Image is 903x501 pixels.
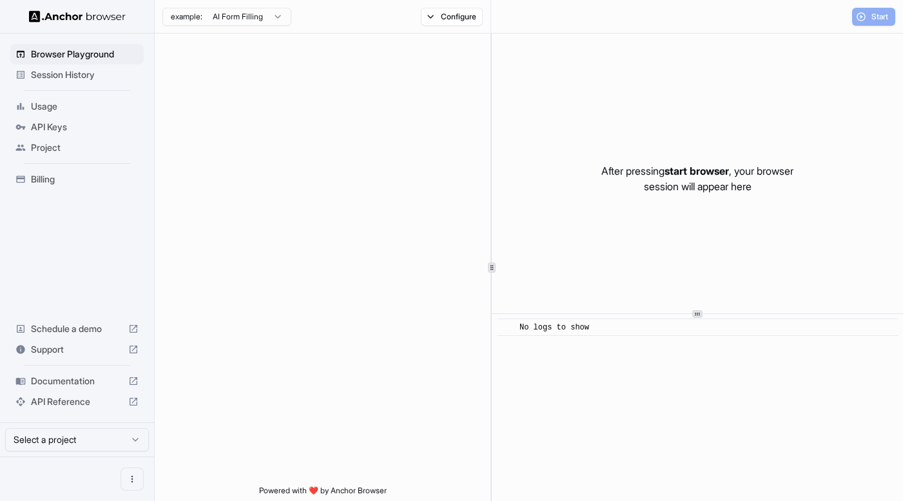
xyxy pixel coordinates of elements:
button: Configure [421,8,483,26]
span: Powered with ❤️ by Anchor Browser [259,486,387,501]
span: API Keys [31,121,139,133]
span: Project [31,141,139,154]
span: example: [171,12,202,22]
div: Schedule a demo [10,319,144,339]
div: Billing [10,169,144,190]
img: Anchor Logo [29,10,126,23]
span: ​ [503,321,510,334]
span: Billing [31,173,139,186]
div: API Reference [10,391,144,412]
span: Browser Playground [31,48,139,61]
div: Browser Playground [10,44,144,64]
div: Documentation [10,371,144,391]
span: No logs to show [519,323,589,332]
button: Open menu [121,467,144,491]
span: Usage [31,100,139,113]
span: Support [31,343,123,356]
span: Documentation [31,375,123,388]
p: After pressing , your browser session will appear here [601,163,793,194]
div: Usage [10,96,144,117]
span: start browser [665,164,729,177]
div: Project [10,137,144,158]
span: API Reference [31,395,123,408]
span: Schedule a demo [31,322,123,335]
div: API Keys [10,117,144,137]
div: Support [10,339,144,360]
span: Session History [31,68,139,81]
div: Session History [10,64,144,85]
